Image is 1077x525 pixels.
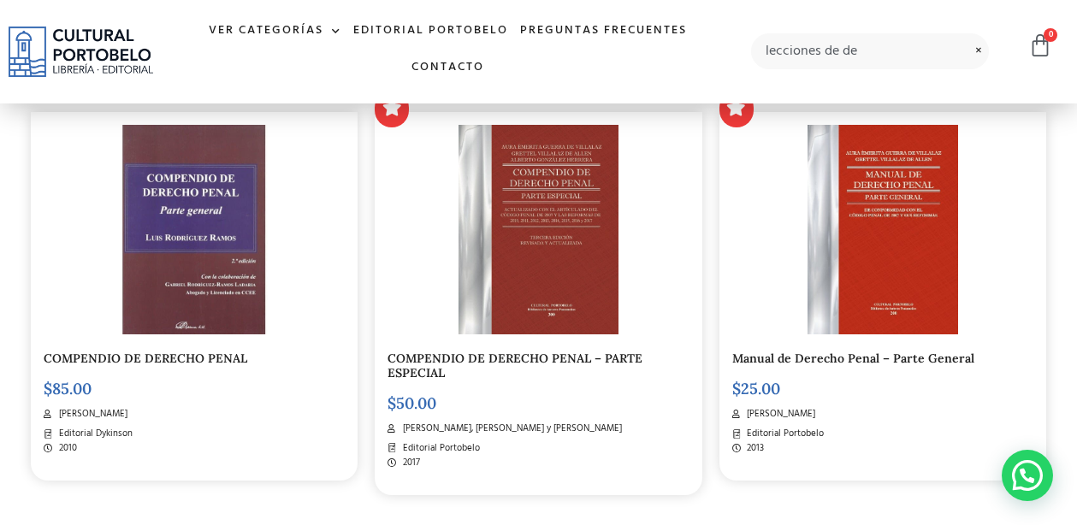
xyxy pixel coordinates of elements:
[44,379,52,398] span: $
[55,441,77,456] span: 2010
[399,422,622,436] span: [PERSON_NAME], [PERSON_NAME] y [PERSON_NAME]
[388,351,642,380] a: COMPENDIO DE DERECHO PENAL – PARTE ESPECIAL
[514,13,693,50] a: Preguntas frecuentes
[399,456,420,470] span: 2017
[743,407,815,422] span: [PERSON_NAME]
[203,13,347,50] a: Ver Categorías
[1028,33,1052,58] a: 0
[388,393,436,413] bdi: 50.00
[743,441,764,456] span: 2013
[459,125,618,335] img: BA-300-2.jpg
[55,407,127,422] span: [PERSON_NAME]
[732,351,974,366] a: Manual de Derecho Penal – Parte General
[1044,28,1057,42] span: 0
[55,427,133,441] span: Editorial Dykinson
[751,33,989,69] input: Búsqueda
[399,441,480,456] span: Editorial Portobelo
[808,125,958,335] img: BA200-1.jpg
[347,13,514,50] a: Editorial Portobelo
[732,379,780,398] bdi: 25.00
[968,41,989,42] span: Limpiar
[44,351,247,366] a: COMPENDIO DE DERECHO PENAL
[89,125,299,335] img: comendiodederechopenalNUEV-1.jpg
[732,379,741,398] span: $
[44,379,92,398] bdi: 85.00
[388,393,396,413] span: $
[743,427,824,441] span: Editorial Portobelo
[405,50,490,86] a: Contacto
